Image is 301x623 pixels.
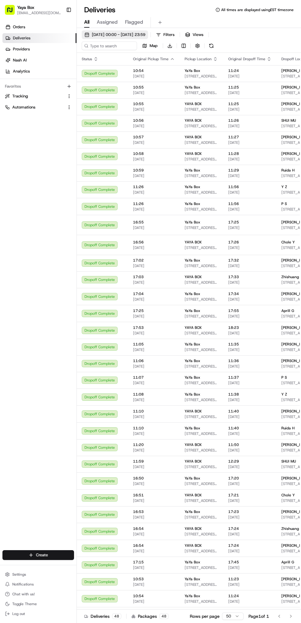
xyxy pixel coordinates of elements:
[13,57,27,63] span: Nash AI
[228,220,272,225] span: 17:25
[49,135,101,146] a: 💻API Documentation
[228,101,272,106] span: 11:25
[185,173,218,178] span: [STREET_ADDRESS][PERSON_NAME]
[228,240,272,245] span: 17:26
[2,91,74,101] button: Tracking
[36,552,48,558] span: Create
[185,57,212,61] span: Pickup Location
[51,95,53,100] span: •
[2,609,74,618] button: Log out
[17,10,61,15] button: [EMAIL_ADDRESS][DOMAIN_NAME]
[228,201,272,206] span: 11:56
[185,297,218,302] span: [STREET_ADDRESS][PERSON_NAME]
[133,364,175,369] span: [DATE]
[228,392,272,397] span: 11:38
[185,168,200,173] span: YaYa Box
[185,74,218,79] span: [STREET_ADDRESS][PERSON_NAME]
[133,57,169,61] span: Original Pickup Time
[185,426,200,431] span: YaYa Box
[228,151,272,156] span: 11:28
[153,30,177,39] button: Filters
[228,297,272,302] span: [DATE]
[185,459,202,464] span: YAYA BOX
[207,41,216,50] button: Refresh
[133,190,175,195] span: [DATE]
[4,135,49,146] a: 📗Knowledge Base
[13,35,30,41] span: Deliveries
[133,245,175,250] span: [DATE]
[182,30,206,39] button: Views
[133,207,175,212] span: [DATE]
[2,570,74,579] button: Settings
[133,124,175,128] span: [DATE]
[2,33,76,43] a: Deliveries
[185,124,218,128] span: [STREET_ADDRESS][PERSON_NAME]
[185,498,218,503] span: [STREET_ADDRESS][PERSON_NAME]
[28,59,101,65] div: Start new chat
[133,135,175,140] span: 10:57
[185,85,200,90] span: YaYa Box
[185,68,200,73] span: YaYa Box
[228,381,272,385] span: [DATE]
[185,448,218,453] span: [STREET_ADDRESS][PERSON_NAME]
[19,95,50,100] span: [PERSON_NAME]
[185,476,200,481] span: YaYa Box
[185,291,200,296] span: YaYa Box
[92,32,145,37] span: [DATE] 00:00 - [DATE] 23:59
[185,331,218,336] span: [STREET_ADDRESS][PERSON_NAME]
[281,168,295,173] span: Ruida H
[133,280,175,285] span: [DATE]
[12,572,26,577] span: Settings
[13,24,25,30] span: Orders
[228,280,272,285] span: [DATE]
[133,515,175,520] span: [DATE]
[133,297,175,302] span: [DATE]
[133,201,175,206] span: 11:26
[228,347,272,352] span: [DATE]
[2,102,74,112] button: Automations
[133,274,175,279] span: 17:03
[185,308,200,313] span: YaYa Box
[185,151,202,156] span: YAYA BOX
[185,526,202,531] span: YAYA BOX
[185,358,200,363] span: YaYa Box
[125,18,143,26] span: Flagged
[228,85,272,90] span: 11:25
[17,4,34,10] span: Yaya Box
[228,493,272,498] span: 17:21
[228,397,272,402] span: [DATE]
[228,225,272,230] span: [DATE]
[133,168,175,173] span: 10:59
[228,426,272,431] span: 11:40
[185,157,218,162] span: [STREET_ADDRESS][PERSON_NAME]
[185,375,200,380] span: YaYa Box
[104,61,112,68] button: Start new chat
[185,515,218,520] span: [STREET_ADDRESS][PERSON_NAME]
[185,140,218,145] span: [STREET_ADDRESS][PERSON_NAME]
[228,291,272,296] span: 17:34
[185,135,202,140] span: YAYA BOX
[2,66,76,76] a: Analytics
[185,225,218,230] span: [STREET_ADDRESS][PERSON_NAME]
[133,442,175,447] span: 11:20
[228,375,272,380] span: 11:37
[185,207,218,212] span: [STREET_ADDRESS][PERSON_NAME]
[228,509,272,514] span: 17:23
[281,308,294,313] span: Aprill G
[12,104,35,110] span: Automations
[133,240,175,245] span: 16:56
[58,137,99,144] span: API Documentation
[6,80,39,85] div: Past conversations
[133,414,175,419] span: [DATE]
[82,41,137,50] input: Type to search
[150,43,158,49] span: Map
[54,95,69,100] span: 8月15日
[228,476,272,481] span: 17:20
[228,258,272,263] span: 17:32
[185,101,202,106] span: YAYA BOX
[228,409,272,414] span: 11:40
[185,190,218,195] span: [STREET_ADDRESS][PERSON_NAME]
[2,580,74,589] button: Notifications
[84,5,115,15] h1: Deliveries
[2,590,74,598] button: Chat with us!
